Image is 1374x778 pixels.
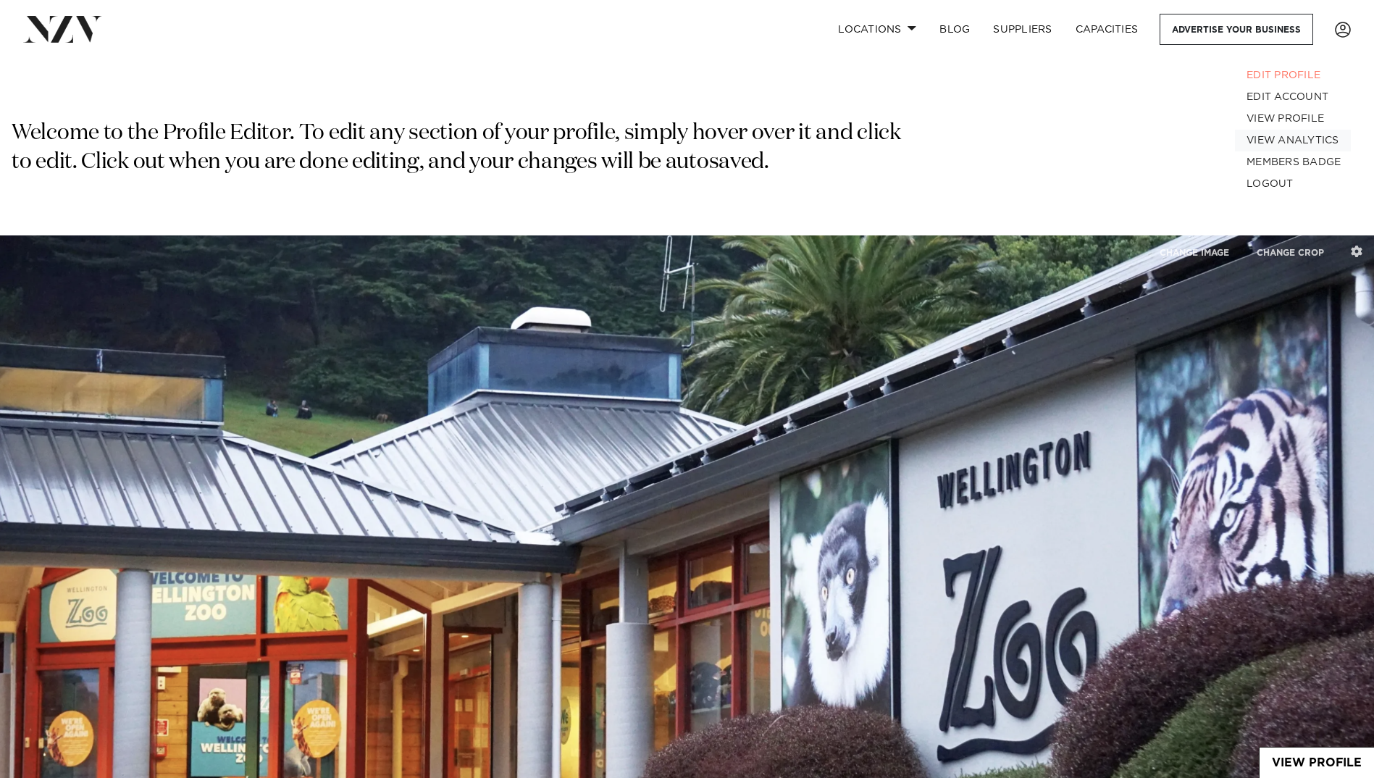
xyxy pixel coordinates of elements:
[1235,64,1351,86] a: EDIT PROFILE
[1235,86,1351,108] a: EDIT ACCOUNT
[1260,748,1374,778] a: View Profile
[1235,108,1351,130] a: VIEW PROFILE
[826,14,928,45] a: Locations
[1235,151,1351,173] a: MEMBERS BADGE
[981,14,1063,45] a: SUPPLIERS
[1160,14,1313,45] a: Advertise your business
[1244,237,1336,268] button: CHANGE CROP
[1147,237,1241,268] button: CHANGE IMAGE
[928,14,981,45] a: BLOG
[23,16,102,42] img: nzv-logo.png
[1235,173,1351,195] a: LOGOUT
[1064,14,1150,45] a: Capacities
[12,120,907,177] p: Welcome to the Profile Editor. To edit any section of your profile, simply hover over it and clic...
[1235,130,1351,151] a: VIEW ANALYTICS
